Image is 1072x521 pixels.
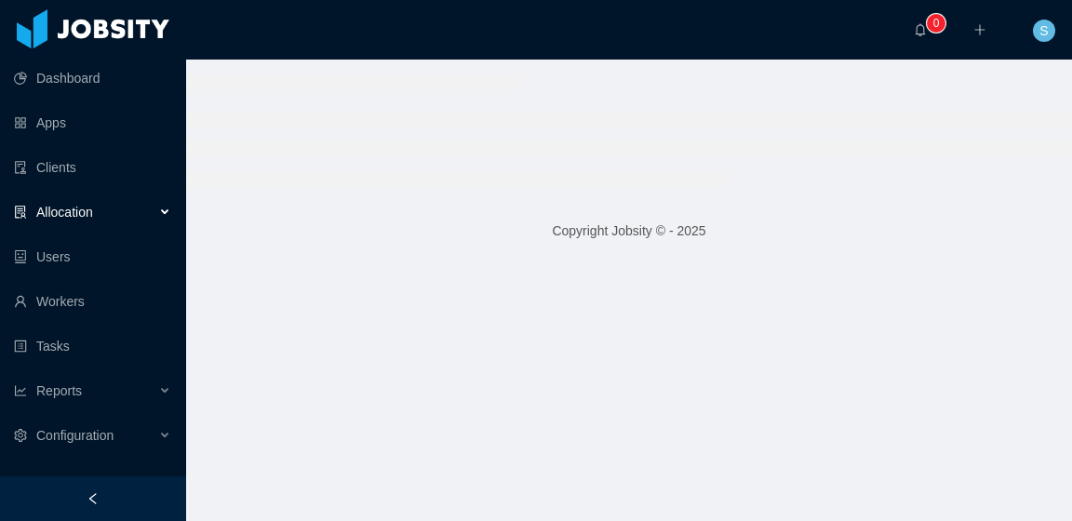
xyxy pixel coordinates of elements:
[14,327,171,365] a: icon: profileTasks
[973,23,986,36] i: icon: plus
[14,429,27,442] i: icon: setting
[14,283,171,320] a: icon: userWorkers
[186,199,1072,263] footer: Copyright Jobsity © - 2025
[36,383,82,398] span: Reports
[14,238,171,275] a: icon: robotUsers
[1039,20,1048,42] span: S
[927,14,945,33] sup: 0
[14,384,27,397] i: icon: line-chart
[914,23,927,36] i: icon: bell
[36,428,114,443] span: Configuration
[14,104,171,141] a: icon: appstoreApps
[14,149,171,186] a: icon: auditClients
[14,206,27,219] i: icon: solution
[14,60,171,97] a: icon: pie-chartDashboard
[36,205,93,220] span: Allocation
